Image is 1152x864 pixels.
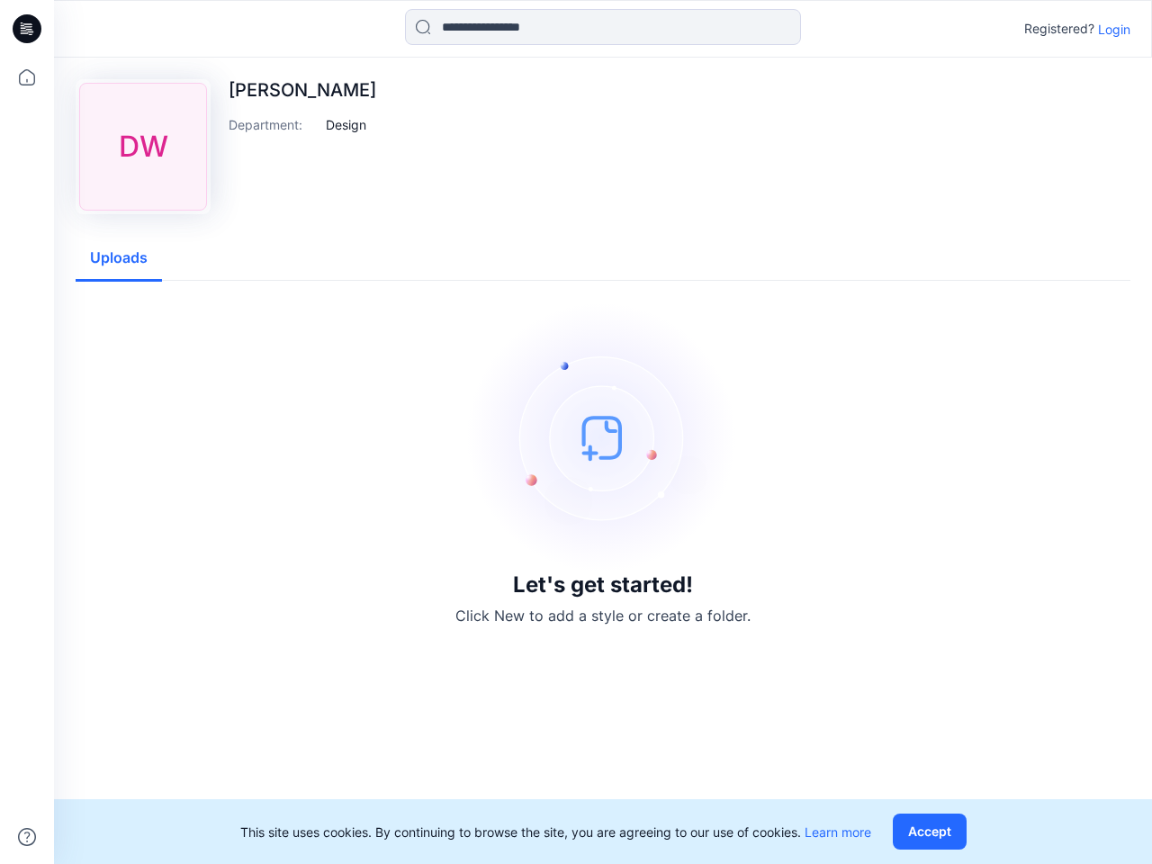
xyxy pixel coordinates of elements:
[229,115,319,134] p: Department :
[76,236,162,282] button: Uploads
[229,79,376,101] p: [PERSON_NAME]
[1098,20,1130,39] p: Login
[326,115,366,134] p: Design
[893,814,967,850] button: Accept
[79,83,207,211] div: DW
[468,302,738,572] img: empty-state-image.svg
[513,572,693,598] h3: Let's get started!
[240,823,871,841] p: This site uses cookies. By continuing to browse the site, you are agreeing to our use of cookies.
[455,605,751,626] p: Click New to add a style or create a folder.
[805,824,871,840] a: Learn more
[1024,18,1094,40] p: Registered?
